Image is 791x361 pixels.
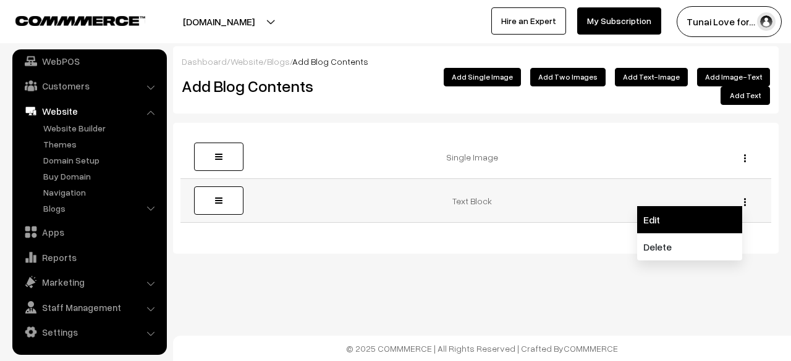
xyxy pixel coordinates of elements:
[182,55,770,68] div: / / /
[15,246,163,268] a: Reports
[15,100,163,122] a: Website
[15,271,163,293] a: Marketing
[40,122,163,135] a: Website Builder
[577,7,661,35] a: My Subscription
[15,16,145,25] img: COMMMERCE
[744,198,746,206] img: Menu
[182,56,227,67] a: Dashboard
[15,221,163,243] a: Apps
[40,170,163,183] a: Buy Domain
[444,68,521,86] button: Add Single Image
[173,336,791,361] footer: © 2025 COMMMERCE | All Rights Reserved | Crafted By
[240,179,713,223] td: Text Block
[677,6,782,37] button: Tunai Love for…
[40,154,163,167] a: Domain Setup
[721,86,770,105] button: Add Text
[40,202,163,215] a: Blogs
[564,343,618,354] a: COMMMERCE
[757,12,776,31] img: user
[744,154,746,162] img: Menu
[267,56,290,67] a: Blogs
[15,50,163,72] a: WebPOS
[15,321,163,343] a: Settings
[40,138,163,151] a: Themes
[697,68,770,86] button: Add Image-Text
[530,68,606,86] button: Add Two Images
[292,56,368,67] span: Add Blog Contents
[182,77,365,96] h2: Add Blog Contents
[140,6,298,37] button: [DOMAIN_NAME]
[15,12,124,27] a: COMMMERCE
[15,75,163,97] a: Customers
[637,233,742,260] a: Delete
[615,68,688,86] button: Add Text-Image
[15,296,163,318] a: Staff Management
[491,7,566,35] a: Hire an Expert
[40,186,163,199] a: Navigation
[637,206,742,233] a: Edit
[240,135,713,179] td: Single Image
[231,56,263,67] a: Website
